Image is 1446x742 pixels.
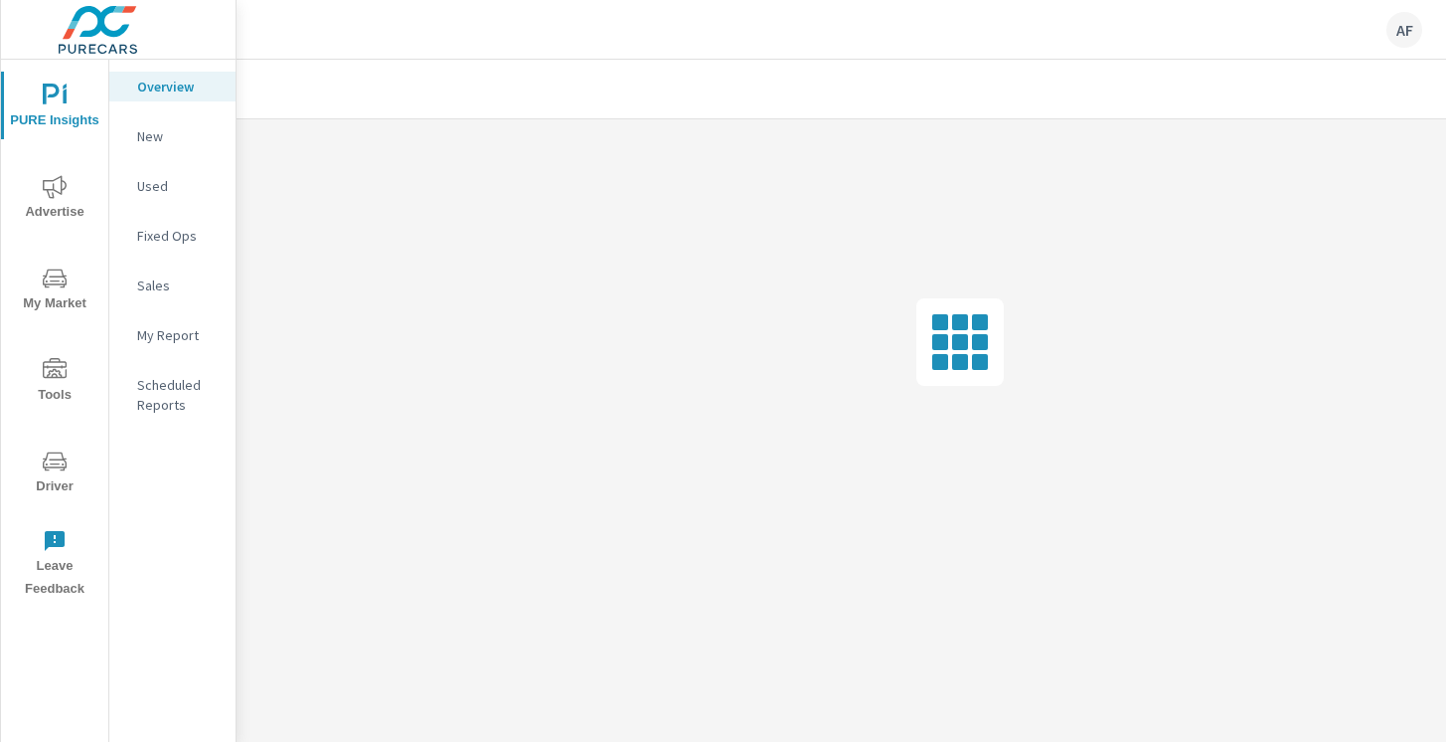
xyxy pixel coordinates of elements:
[7,529,102,601] span: Leave Feedback
[7,175,102,224] span: Advertise
[109,221,236,251] div: Fixed Ops
[109,72,236,101] div: Overview
[109,370,236,420] div: Scheduled Reports
[7,450,102,498] span: Driver
[7,84,102,132] span: PURE Insights
[109,171,236,201] div: Used
[7,358,102,407] span: Tools
[109,121,236,151] div: New
[109,271,236,300] div: Sales
[137,176,220,196] p: Used
[137,276,220,295] p: Sales
[137,226,220,246] p: Fixed Ops
[137,375,220,415] p: Scheduled Reports
[109,320,236,350] div: My Report
[7,267,102,315] span: My Market
[137,325,220,345] p: My Report
[137,77,220,96] p: Overview
[137,126,220,146] p: New
[1,60,108,609] div: nav menu
[1386,12,1422,48] div: AF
